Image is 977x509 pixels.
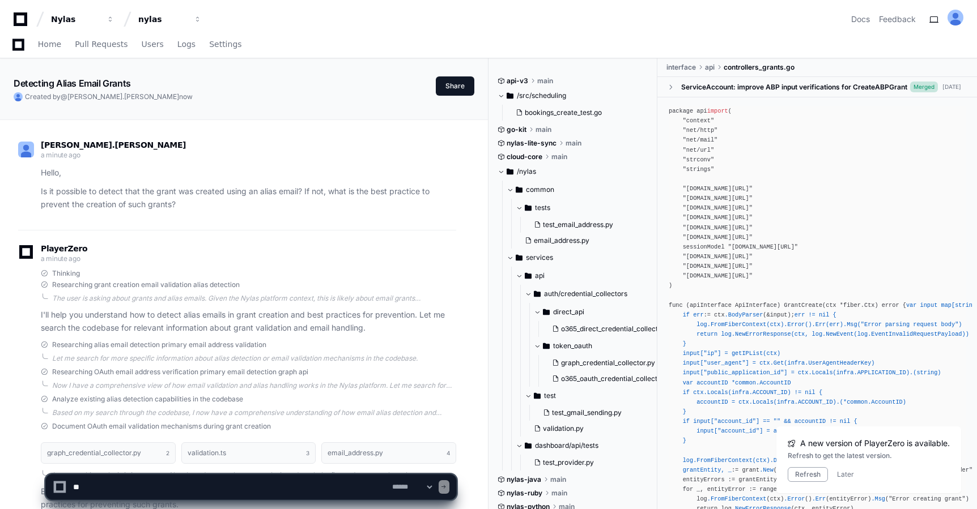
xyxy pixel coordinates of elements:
button: common [507,181,658,199]
div: Nylas [51,14,100,25]
button: /src/scheduling [498,87,649,105]
span: email_address.py [534,236,589,245]
span: Document OAuth email validation mechanisms during grant creation [52,422,271,431]
button: test [525,387,676,405]
span: A new version of PlayerZero is available. [800,438,950,449]
button: api [516,267,667,285]
button: Feedback [879,14,916,25]
button: tests [516,199,658,217]
a: Logs [177,32,196,58]
svg: Directory [525,201,532,215]
h1: email_address.py [328,450,383,456]
svg: Directory [516,183,523,196]
button: token_oauth [534,337,681,355]
img: ALV-UjU-Uivu_cc8zlDcn2c9MNEgVYayUocKx0gHV_Yy_SMunaAAd7JZxK5fgww1Mi-cdUJK5q-hvUHnPErhbMG5W0ta4bF9-... [18,142,34,157]
a: Pull Requests [75,32,128,58]
svg: Directory [525,439,532,452]
span: 3 [306,448,309,457]
span: /src/scheduling [517,91,566,100]
img: ALV-UjU-Uivu_cc8zlDcn2c9MNEgVYayUocKx0gHV_Yy_SMunaAAd7JZxK5fgww1Mi-cdUJK5q-hvUHnPErhbMG5W0ta4bF9-... [14,92,23,101]
span: PlayerZero [41,245,87,252]
span: Settings [209,41,241,48]
span: cloud-core [507,152,542,161]
span: main [551,152,567,161]
span: go-kit [507,125,526,134]
span: api [705,63,715,72]
span: .BodyParser [725,311,763,318]
button: validation.py [529,421,669,437]
button: Nylas [46,9,119,29]
span: test_email_address.py [543,220,613,229]
span: Users [142,41,164,48]
span: a minute ago [41,151,80,159]
div: Let me search for more specific information about alias detection or email validation mechanisms ... [52,354,456,363]
div: Now I have a comprehensive view of how email validation and alias handling works in the Nylas pla... [52,381,456,390]
p: Is it possible to detect that the grant was created using an alias email? If not, what is the bes... [41,185,456,211]
span: services [526,253,553,262]
h1: validation.ts [188,450,226,456]
span: token_oauth [553,341,592,350]
button: nylas [134,9,206,29]
span: Pull Requests [75,41,128,48]
span: main [537,76,553,85]
span: Logs [177,41,196,48]
span: Home [38,41,61,48]
button: email_address.py [520,233,651,249]
span: o365_oauth_credential_collector.py [561,374,673,383]
iframe: Open customer support [941,472,971,502]
button: Refresh [788,467,828,482]
button: Later [837,470,854,479]
span: dashboard/api/tests [535,441,598,450]
span: [PERSON_NAME].[PERSON_NAME] [41,140,186,149]
span: a minute ago [41,254,80,263]
p: Hello, [41,166,456,179]
span: controllers_grants.go [724,63,795,72]
button: validation.ts3 [181,442,316,464]
span: main [566,139,581,148]
button: auth/credential_collectors [525,285,676,303]
button: Share [436,76,474,96]
span: bookings_create_test.go [525,108,602,117]
div: Refresh to get the latest version. [788,451,950,460]
span: /nylas [517,167,536,176]
span: common [526,185,554,194]
span: Researching alias email detection primary email address validation [52,340,266,349]
span: Analyze existing alias detection capabilities in the codebase [52,395,243,404]
span: test [544,391,556,400]
app-text-character-animate: Detecting Alias Email Grants [14,78,131,89]
a: Settings [209,32,241,58]
span: err != nil { log.FromFiberContext(ctx).Error().Err(err).Msg("Error parsing request body") return ... [669,311,969,473]
span: 2 [166,448,169,457]
button: graph_credential_collector.py2 [41,442,176,464]
svg: Directory [516,251,523,264]
div: The user is asking about grants and alias emails. Given the Nylas platform context, this is likel... [52,294,456,303]
span: auth/credential_collectors [544,289,627,298]
span: direct_api [553,307,584,316]
span: now [179,92,193,101]
span: Researching grant creation email validation alias detection [52,280,240,289]
button: /nylas [498,162,649,181]
button: o365_oauth_credential_collector.py [547,371,674,387]
span: Merged [910,82,938,92]
button: test_gmail_sending.py [538,405,669,421]
span: nylas-lite-sync [507,139,557,148]
button: services [507,249,658,267]
svg: Directory [534,389,541,403]
button: graph_credential_collector.py [547,355,674,371]
span: Thinking [52,269,80,278]
span: api-v3 [507,76,528,85]
span: main [536,125,551,134]
span: Researching OAuth email address verification primary email detection graph api [52,367,308,377]
span: import [707,108,728,114]
svg: Directory [507,89,513,102]
span: validation.py [543,424,584,433]
div: [DATE] [942,83,961,91]
svg: Directory [507,165,513,178]
div: Based on my search through the codebase, I now have a comprehensive understanding of how email al... [52,408,456,417]
div: nylas [138,14,187,25]
span: graph_credential_collector.py [561,358,655,367]
svg: Directory [543,339,550,353]
svg: Directory [543,305,550,319]
span: @ [61,92,67,101]
span: tests [535,203,550,212]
